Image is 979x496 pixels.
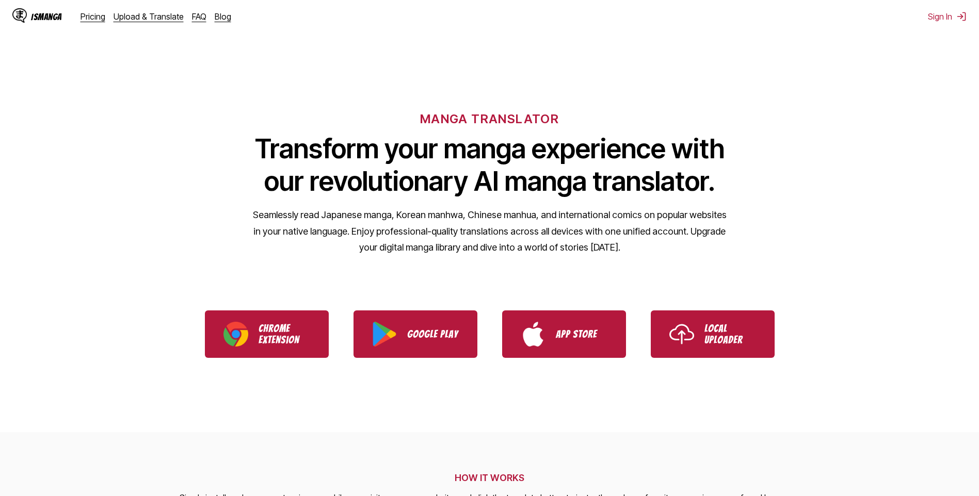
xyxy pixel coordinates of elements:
h1: Transform your manga experience with our revolutionary AI manga translator. [252,133,727,197]
a: Blog [215,11,231,22]
a: Download IsManga from App Store [502,310,626,358]
img: Sign out [956,11,967,22]
div: IsManga [31,12,62,22]
img: App Store logo [521,322,545,346]
a: Download IsManga from Google Play [354,310,477,358]
a: Upload & Translate [114,11,184,22]
p: Chrome Extension [259,323,310,345]
p: Seamlessly read Japanese manga, Korean manhwa, Chinese manhua, and international comics on popula... [252,207,727,256]
p: Local Uploader [704,323,756,345]
h2: HOW IT WORKS [180,472,800,483]
a: IsManga LogoIsManga [12,8,81,25]
h6: MANGA TRANSLATOR [420,111,559,126]
img: Chrome logo [223,322,248,346]
img: Google Play logo [372,322,397,346]
a: FAQ [192,11,206,22]
a: Download IsManga Chrome Extension [205,310,329,358]
p: App Store [556,328,607,340]
a: Pricing [81,11,105,22]
img: IsManga Logo [12,8,27,23]
button: Sign In [928,11,967,22]
p: Google Play [407,328,459,340]
a: Use IsManga Local Uploader [651,310,775,358]
img: Upload icon [669,322,694,346]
